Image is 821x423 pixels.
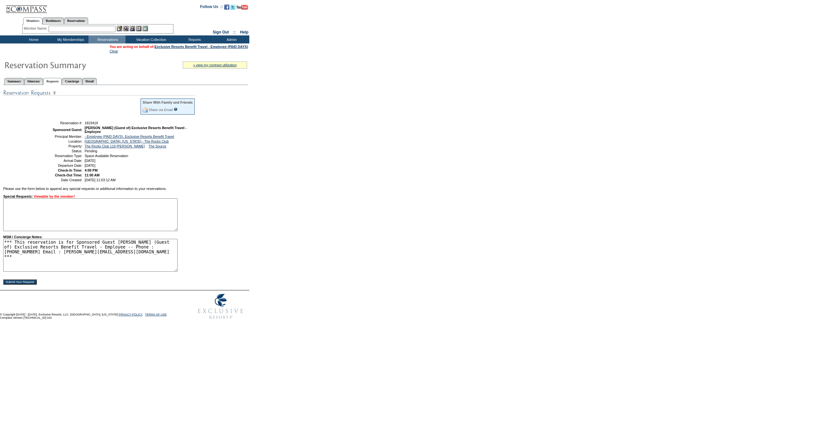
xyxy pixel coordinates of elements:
a: Residences [42,17,64,24]
span: [DATE] [85,164,96,167]
img: Impersonate [130,26,135,31]
img: b_calculator.gif [143,26,148,31]
img: b_edit.gif [117,26,122,31]
textarea: *** This reservation is for Sponsored Guest [PERSON_NAME] (Guest of) Exclusive Resorts Benefit Tr... [3,239,178,272]
img: Special Requests [3,89,195,97]
a: Share via Email [149,108,173,112]
a: Itinerary [24,78,43,85]
td: Status: [36,149,82,153]
input: What is this? [174,108,178,111]
a: Requests [43,78,62,85]
td: Vacation Collection [125,35,175,43]
a: Summary [4,78,24,85]
a: [GEOGRAPHIC_DATA], [US_STATE] - The Rocks Club [85,139,169,143]
a: Sign Out [213,30,229,34]
td: Property: [36,144,82,148]
div: Member Name: [24,26,49,31]
td: Arrival Date: [36,159,82,163]
img: Exclusive Resorts [192,290,249,323]
td: Follow Us :: [200,4,223,12]
strong: Check-In Time: [58,168,82,172]
img: Subscribe to our YouTube Channel [236,5,248,10]
span: 1819419 [85,121,98,125]
a: Members [23,17,43,24]
span: :: [233,30,236,34]
td: Date Created: [36,178,82,182]
td: Reservations [88,35,125,43]
img: Reservaton Summary [4,58,133,71]
strong: Special Requests: [3,194,33,198]
strong: Sponsored Guest: [53,128,82,132]
strong: Check-Out Time: [55,173,82,177]
td: Reports [175,35,212,43]
span: 4:00 PM [85,168,97,172]
span: [DATE] 11:03:12 AM [85,178,115,182]
span: Pending [85,149,97,153]
td: Departure Date: [36,164,82,167]
span: Viewable by the member! [34,194,75,198]
a: Subscribe to our YouTube Channel [236,6,248,10]
span: [DATE] [85,159,96,163]
a: Reservations [64,17,88,24]
a: Exclusive Resorts Benefit Travel - Employee (PAID DAYS) [154,45,248,49]
a: Follow us on Twitter [230,6,235,10]
img: Reservations [136,26,142,31]
a: Help [240,30,248,34]
a: - Employee (PAID DAYS), Exclusive Resorts Benefit Travel [85,135,174,138]
a: The Source [149,144,166,148]
a: Clear [110,49,118,53]
span: Space Available Reservation [85,154,128,158]
td: Principal Member: [36,135,82,138]
span: You are acting on behalf of: [110,45,248,49]
span: 11:00 AM [85,173,99,177]
a: PRIVACY POLICY [119,313,143,316]
a: The Rocks Club 119 [PERSON_NAME] [85,144,145,148]
td: Reservation Type: [36,154,82,158]
img: Follow us on Twitter [230,5,235,10]
td: Location: [36,139,82,143]
strong: MSM / Concierge Notes: [3,235,178,272]
input: Submit Your Request [3,279,37,285]
td: Reservation #: [36,121,82,125]
td: Home [14,35,51,43]
a: Detail [82,78,97,85]
img: Become our fan on Facebook [224,5,229,10]
td: My Memberships [51,35,88,43]
a: TERMS OF USE [145,313,167,316]
a: Concierge [62,78,82,85]
a: Become our fan on Facebook [224,6,229,10]
td: Admin [212,35,249,43]
a: » view my contract utilization [193,63,237,67]
span: [PERSON_NAME] (Guest of) Exclusive Resorts Benefit Travel - Employee [85,126,187,134]
span: Please use the form below to append any special requests or additional information to your reserv... [3,187,167,191]
img: View [123,26,129,31]
div: Share With Family and Friends [143,100,193,104]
